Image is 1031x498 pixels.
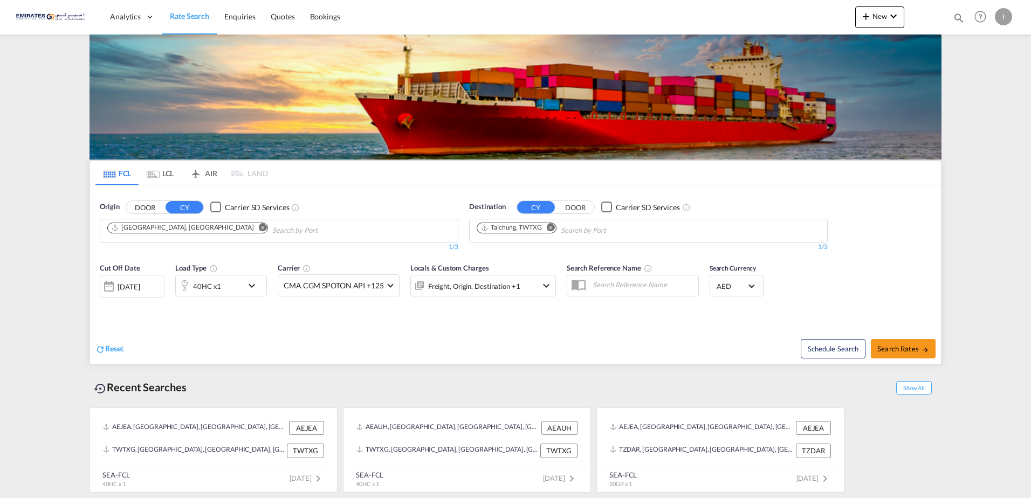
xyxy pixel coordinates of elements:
button: Remove [540,223,556,234]
span: Quotes [271,12,294,21]
span: Origin [100,202,119,212]
div: AEJEA [796,421,831,435]
div: Freight Origin Destination Factory Stuffing [428,279,520,294]
md-icon: icon-backup-restore [94,382,107,395]
div: AEJEA, Jebel Ali, United Arab Emirates, Middle East, Middle East [610,421,793,435]
md-datepicker: Select [100,296,108,311]
div: TZDAR, Dar es Salaam, Tanzania, United Republic of, Eastern Africa, Africa [610,444,793,458]
md-chips-wrap: Chips container. Use arrow keys to select chips. [106,219,379,239]
span: CMA CGM SPOTON API +125 [284,280,384,291]
div: AEJEA [289,421,324,435]
span: Carrier [278,264,311,272]
span: Enquiries [224,12,256,21]
md-icon: icon-arrow-right [922,346,929,354]
div: AEJEA, Jebel Ali, United Arab Emirates, Middle East, Middle East [103,421,286,435]
img: LCL+%26+FCL+BACKGROUND.png [90,34,941,160]
span: Destination [469,202,506,212]
span: [DATE] [796,474,831,482]
span: 40HC x 1 [102,480,126,487]
div: Help [971,8,995,27]
div: TWTXG [287,444,324,458]
md-icon: Unchecked: Search for CY (Container Yard) services for all selected carriers.Checked : Search for... [682,203,691,212]
button: DOOR [556,201,594,213]
input: Search Reference Name [587,276,698,293]
recent-search-card: AEJEA, [GEOGRAPHIC_DATA], [GEOGRAPHIC_DATA], [GEOGRAPHIC_DATA], [GEOGRAPHIC_DATA] AEJEATZDAR, [GE... [596,407,844,493]
button: CY [517,201,555,213]
input: Chips input. [272,222,375,239]
md-icon: icon-chevron-right [819,472,831,485]
span: Rate Search [170,11,209,20]
span: Bookings [310,12,340,21]
span: [DATE] [290,474,325,482]
button: Remove [251,223,267,234]
div: SEA-FCL [356,470,383,480]
md-icon: icon-chevron-right [565,472,578,485]
md-checkbox: Checkbox No Ink [210,202,289,213]
div: Press delete to remove this chip. [111,223,256,232]
span: Analytics [110,11,141,22]
md-icon: Your search will be saved by the below given name [644,264,652,273]
div: AEAUH, Abu Dhabi, United Arab Emirates, Middle East, Middle East [356,421,539,435]
div: I [995,8,1012,25]
div: 1/3 [100,243,458,252]
md-icon: The selected Trucker/Carrierwill be displayed in the rate results If the rates are from another f... [303,264,311,273]
md-icon: Unchecked: Search for CY (Container Yard) services for all selected carriers.Checked : Search for... [291,203,300,212]
md-tab-item: AIR [182,161,225,185]
span: Reset [105,344,123,353]
md-checkbox: Checkbox No Ink [601,202,680,213]
md-tab-item: LCL [139,161,182,185]
div: Carrier SD Services [616,202,680,213]
div: Press delete to remove this chip. [480,223,544,232]
md-tab-item: FCL [95,161,139,185]
md-pagination-wrapper: Use the left and right arrow keys to navigate between tabs [95,161,268,185]
md-icon: icon-chevron-down [245,279,264,292]
div: Jebel Ali, AEJEA [111,223,253,232]
span: Cut Off Date [100,264,140,272]
recent-search-card: AEJEA, [GEOGRAPHIC_DATA], [GEOGRAPHIC_DATA], [GEOGRAPHIC_DATA], [GEOGRAPHIC_DATA] AEJEATWTXG, [GE... [90,407,338,493]
button: Note: By default Schedule search will only considerorigin ports, destination ports and cut off da... [801,339,865,358]
span: Locals & Custom Charges [410,264,489,272]
div: 1/3 [469,243,828,252]
button: DOOR [126,201,164,213]
span: 20GP x 1 [609,480,632,487]
div: SEA-FCL [102,470,130,480]
div: [DATE] [118,282,140,292]
md-select: Select Currency: د.إ AEDUnited Arab Emirates Dirham [716,278,758,294]
div: icon-magnify [953,12,965,28]
div: OriginDOOR CY Checkbox No InkUnchecked: Search for CY (Container Yard) services for all selected ... [90,185,941,364]
span: Search Reference Name [567,264,652,272]
div: SEA-FCL [609,470,637,480]
span: AED [717,281,747,291]
div: 40HC x1icon-chevron-down [175,275,267,296]
div: Carrier SD Services [225,202,289,213]
md-icon: icon-chevron-right [312,472,325,485]
span: New [860,12,900,20]
div: TWTXG, Taichung, Taiwan, Province of China, Greater China & Far East Asia, Asia Pacific [103,444,284,458]
md-chips-wrap: Chips container. Use arrow keys to select chips. [475,219,668,239]
button: Search Ratesicon-arrow-right [871,339,936,358]
span: 40HC x 1 [356,480,379,487]
md-icon: icon-information-outline [209,264,218,273]
md-icon: icon-refresh [95,344,105,354]
button: CY [166,201,203,213]
div: TWTXG [540,444,578,458]
span: Help [971,8,989,26]
div: TWTXG, Taichung, Taiwan, Province of China, Greater China & Far East Asia, Asia Pacific [356,444,538,458]
button: icon-plus 400-fgNewicon-chevron-down [855,6,904,28]
span: Search Currency [710,264,757,272]
md-icon: icon-airplane [189,167,202,175]
span: Show All [896,381,932,395]
div: AEAUH [541,421,578,435]
span: Load Type [175,264,218,272]
img: c67187802a5a11ec94275b5db69a26e6.png [16,5,89,29]
div: 40HC x1 [193,279,221,294]
span: [DATE] [543,474,578,482]
div: icon-refreshReset [95,343,123,355]
div: Freight Origin Destination Factory Stuffingicon-chevron-down [410,275,556,296]
md-icon: icon-chevron-down [887,10,900,23]
div: Recent Searches [90,375,191,399]
div: [DATE] [100,275,164,298]
div: Taichung, TWTXG [480,223,542,232]
recent-search-card: AEAUH, [GEOGRAPHIC_DATA], [GEOGRAPHIC_DATA], [GEOGRAPHIC_DATA], [GEOGRAPHIC_DATA] AEAUHTWTXG, [GE... [343,407,591,493]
